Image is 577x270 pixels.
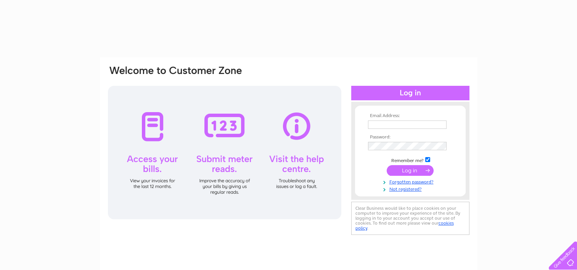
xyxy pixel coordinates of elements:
[351,202,469,235] div: Clear Business would like to place cookies on your computer to improve your experience of the sit...
[366,135,455,140] th: Password:
[387,165,434,176] input: Submit
[368,185,455,192] a: Not registered?
[368,178,455,185] a: Forgotten password?
[366,113,455,119] th: Email Address:
[355,220,454,231] a: cookies policy
[366,156,455,164] td: Remember me?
